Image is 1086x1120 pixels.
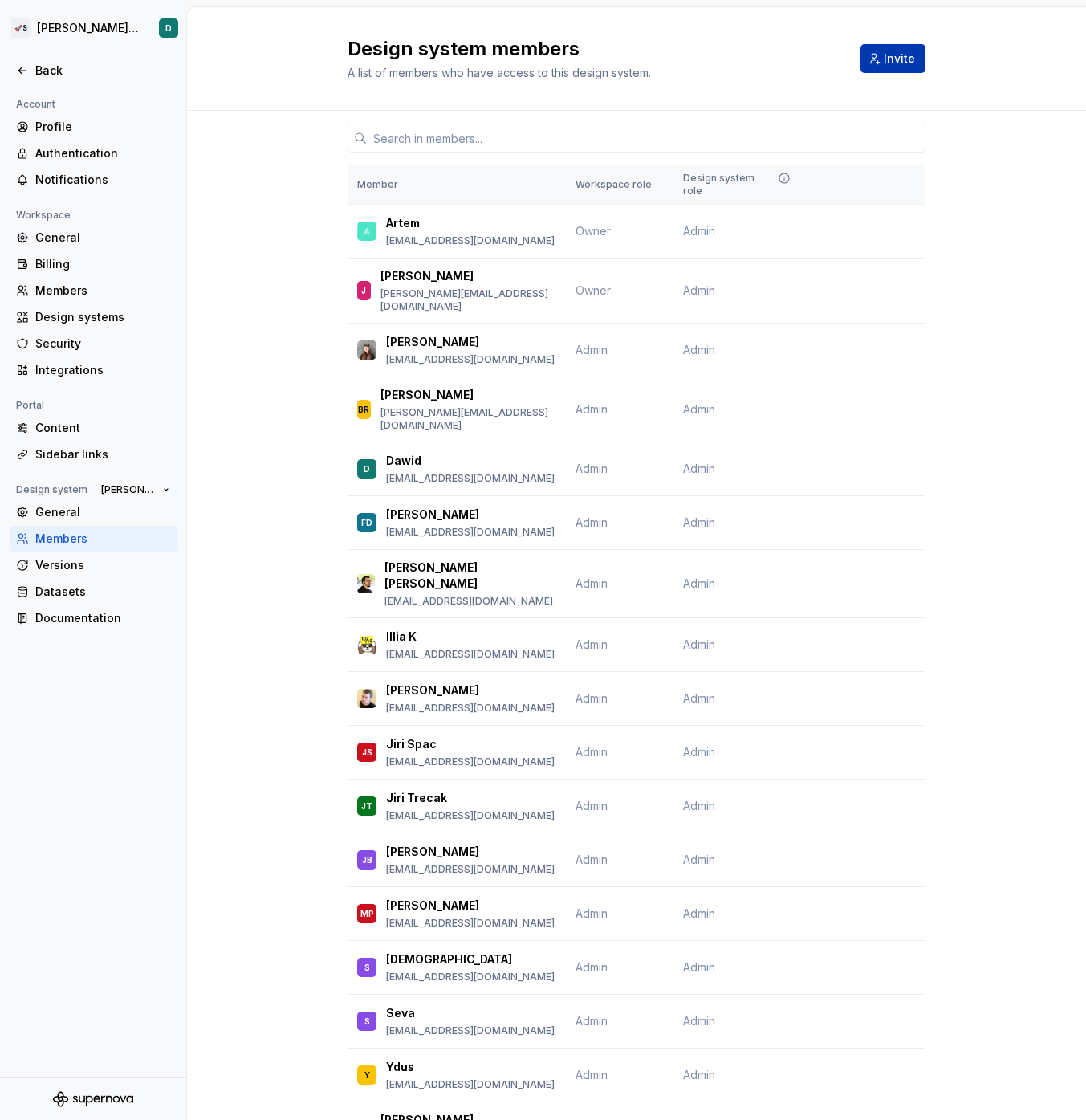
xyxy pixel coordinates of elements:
[11,18,31,38] div: 🚀S
[10,304,177,330] a: Design systems
[10,251,177,277] a: Billing
[361,283,366,299] div: J
[386,898,479,914] p: [PERSON_NAME]
[386,971,555,984] p: [EMAIL_ADDRESS][DOMAIN_NAME]
[386,1024,555,1037] p: [EMAIL_ADDRESS][DOMAIN_NAME]
[576,402,608,416] span: Admin
[10,480,94,499] div: Design system
[386,755,555,768] p: [EMAIL_ADDRESS][DOMAIN_NAME]
[380,287,556,313] p: [PERSON_NAME][EMAIL_ADDRESS][DOMAIN_NAME]
[10,225,177,250] a: General
[35,610,170,626] div: Documentation
[362,852,372,868] div: JB
[53,1091,133,1107] a: Supernova Logo
[10,396,51,415] div: Portal
[386,917,555,930] p: [EMAIL_ADDRESS][DOMAIN_NAME]
[576,799,608,813] span: Admin
[364,1067,370,1083] div: Y
[10,95,62,114] div: Account
[683,852,715,868] span: Admin
[386,682,479,698] p: [PERSON_NAME]
[884,51,915,67] span: Invite
[357,340,376,360] img: Aprile Elcich
[10,357,177,383] a: Integrations
[35,230,170,246] div: General
[35,309,170,325] div: Design systems
[576,637,608,651] span: Admin
[348,66,651,79] span: A list of members who have access to this design system.
[35,557,170,573] div: Versions
[3,10,183,46] button: 🚀S[PERSON_NAME]'s testsD
[386,629,417,645] p: Illia K
[576,462,608,475] span: Admin
[35,283,170,299] div: Members
[386,334,479,350] p: [PERSON_NAME]
[386,648,555,661] p: [EMAIL_ADDRESS][DOMAIN_NAME]
[386,472,555,485] p: [EMAIL_ADDRESS][DOMAIN_NAME]
[386,1005,415,1021] p: Seva
[357,574,375,593] img: Honza Toman
[683,515,715,531] span: Admin
[35,336,170,352] div: Security
[101,483,157,496] span: [PERSON_NAME]'s tests
[386,353,555,366] p: [EMAIL_ADDRESS][DOMAIN_NAME]
[576,576,608,590] span: Admin
[10,114,177,140] a: Profile
[35,172,170,188] div: Notifications
[35,362,170,378] div: Integrations
[10,415,177,441] a: Content
[364,461,370,477] div: D
[10,331,177,356] a: Security
[576,906,608,920] span: Admin
[683,576,715,592] span: Admin
[360,906,374,922] div: MP
[576,960,608,974] span: Admin
[683,1067,715,1083] span: Admin
[380,268,474,284] p: [PERSON_NAME]
[386,809,555,822] p: [EMAIL_ADDRESS][DOMAIN_NAME]
[576,691,608,705] span: Admin
[576,224,611,238] span: Owner
[10,141,177,166] a: Authentication
[10,526,177,552] a: Members
[683,798,715,814] span: Admin
[683,283,715,299] span: Admin
[367,124,925,153] input: Search in members...
[683,342,715,358] span: Admin
[364,1013,370,1029] div: S
[10,167,177,193] a: Notifications
[10,58,177,83] a: Back
[683,690,715,707] span: Admin
[386,1059,414,1075] p: Ydus
[386,215,420,231] p: Artem
[683,959,715,975] span: Admin
[683,744,715,760] span: Admin
[386,863,555,876] p: [EMAIL_ADDRESS][DOMAIN_NAME]
[10,579,177,605] a: Datasets
[10,206,77,225] div: Workspace
[35,145,170,161] div: Authentication
[386,507,479,523] p: [PERSON_NAME]
[384,595,556,608] p: [EMAIL_ADDRESS][DOMAIN_NAME]
[683,401,715,417] span: Admin
[576,853,608,866] span: Admin
[683,223,715,239] span: Admin
[348,165,566,205] th: Member
[683,172,794,198] div: Design system role
[683,1013,715,1029] span: Admin
[357,689,376,708] img: Jan Poisl
[362,744,372,760] div: JS
[386,844,479,860] p: [PERSON_NAME]
[165,22,172,35] div: D
[386,702,555,715] p: [EMAIL_ADDRESS][DOMAIN_NAME]
[35,119,170,135] div: Profile
[35,420,170,436] div: Content
[576,1014,608,1028] span: Admin
[357,635,376,654] img: Illia K
[10,442,177,467] a: Sidebar links
[576,745,608,759] span: Admin
[386,234,555,247] p: [EMAIL_ADDRESS][DOMAIN_NAME]
[576,343,608,356] span: Admin
[576,515,608,529] span: Admin
[386,736,437,752] p: Jiri Spac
